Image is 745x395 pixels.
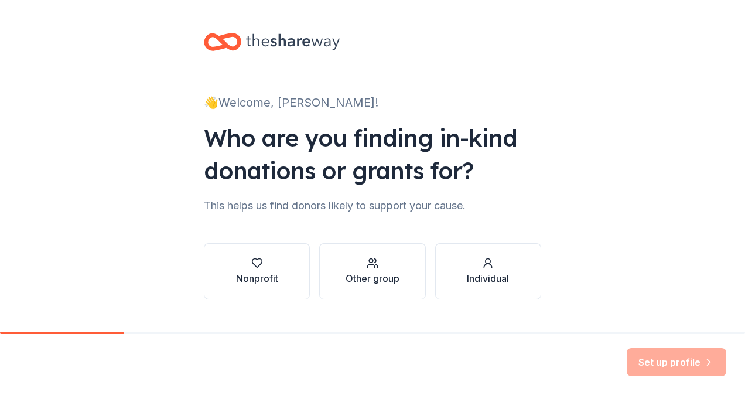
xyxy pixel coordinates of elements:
[467,271,509,285] div: Individual
[204,196,541,215] div: This helps us find donors likely to support your cause.
[435,243,541,299] button: Individual
[236,271,278,285] div: Nonprofit
[204,243,310,299] button: Nonprofit
[204,93,541,112] div: 👋 Welcome, [PERSON_NAME]!
[204,121,541,187] div: Who are you finding in-kind donations or grants for?
[319,243,425,299] button: Other group
[346,271,399,285] div: Other group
